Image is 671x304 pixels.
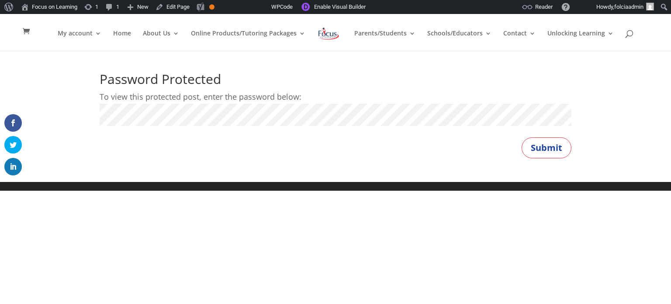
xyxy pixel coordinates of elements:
[100,90,571,104] p: To view this protected post, enter the password below:
[58,30,101,51] a: My account
[427,30,491,51] a: Schools/Educators
[614,3,643,10] span: folciaadmin
[354,30,415,51] a: Parents/Students
[503,30,536,51] a: Contact
[113,30,131,51] a: Home
[317,26,340,42] img: Focus on Learning
[100,73,571,90] h1: Password Protected
[222,2,271,12] img: Views over 48 hours. Click for more Jetpack Stats.
[191,30,305,51] a: Online Products/Tutoring Packages
[143,30,179,51] a: About Us
[522,137,571,158] button: Submit
[209,4,214,10] div: OK
[41,14,645,15] input: Search for:
[547,30,614,51] a: Unlocking Learning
